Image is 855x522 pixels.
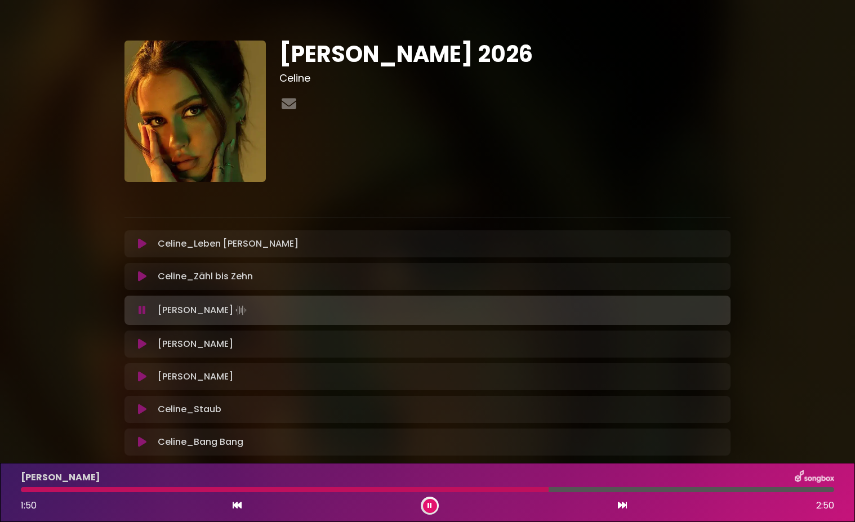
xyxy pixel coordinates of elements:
[158,237,299,251] p: Celine_Leben [PERSON_NAME]
[158,403,221,416] p: Celine_Staub
[233,302,249,318] img: waveform4.gif
[21,471,100,484] p: [PERSON_NAME]
[158,370,233,383] p: [PERSON_NAME]
[21,499,37,512] span: 1:50
[158,302,249,318] p: [PERSON_NAME]
[158,435,243,449] p: Celine_Bang Bang
[816,499,834,512] span: 2:50
[279,41,731,68] h1: [PERSON_NAME] 2026
[158,270,253,283] p: Celine_Zähl bis Zehn
[124,41,266,182] img: Lq3JwxWjTsiZgLSj7RBx
[795,470,834,485] img: songbox-logo-white.png
[158,337,233,351] p: [PERSON_NAME]
[279,72,731,84] h3: Celine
